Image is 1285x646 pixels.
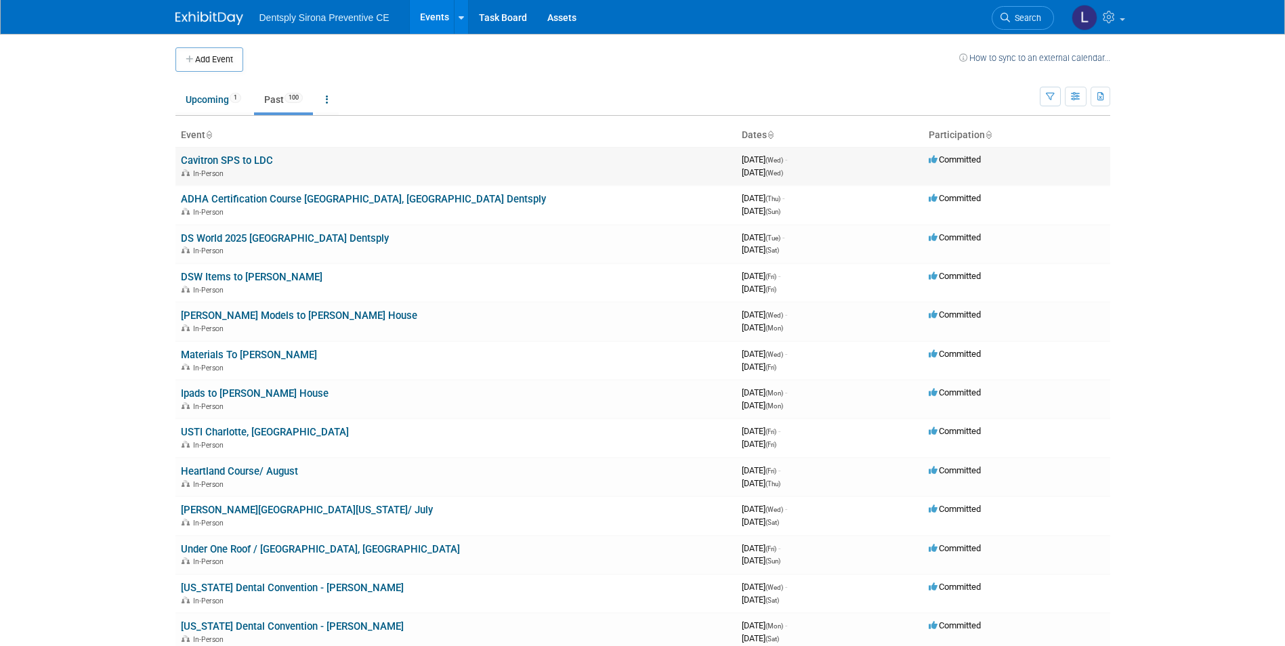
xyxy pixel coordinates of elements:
[765,324,783,332] span: (Mon)
[778,271,780,281] span: -
[742,193,784,203] span: [DATE]
[929,582,981,592] span: Committed
[181,426,349,438] a: USTI Charlotte, [GEOGRAPHIC_DATA]
[182,402,190,409] img: In-Person Event
[765,441,776,448] span: (Fri)
[182,597,190,603] img: In-Person Event
[929,504,981,514] span: Committed
[742,465,780,475] span: [DATE]
[742,271,780,281] span: [DATE]
[742,555,780,565] span: [DATE]
[785,620,787,630] span: -
[765,246,779,254] span: (Sat)
[742,582,787,592] span: [DATE]
[181,543,460,555] a: Under One Roof / [GEOGRAPHIC_DATA], [GEOGRAPHIC_DATA]
[742,426,780,436] span: [DATE]
[742,478,780,488] span: [DATE]
[765,545,776,553] span: (Fri)
[765,195,780,202] span: (Thu)
[742,620,787,630] span: [DATE]
[929,387,981,397] span: Committed
[193,597,228,605] span: In-Person
[175,12,243,25] img: ExhibitDay
[742,387,787,397] span: [DATE]
[765,480,780,488] span: (Thu)
[193,441,228,450] span: In-Person
[181,465,298,477] a: Heartland Course/ August
[182,635,190,642] img: In-Person Event
[182,169,190,176] img: In-Person Event
[742,167,783,177] span: [DATE]
[742,244,779,255] span: [DATE]
[182,364,190,370] img: In-Person Event
[929,232,981,242] span: Committed
[175,47,243,72] button: Add Event
[929,620,981,630] span: Committed
[193,246,228,255] span: In-Person
[742,284,776,294] span: [DATE]
[193,286,228,295] span: In-Person
[929,193,981,203] span: Committed
[181,620,404,632] a: [US_STATE] Dental Convention - [PERSON_NAME]
[181,387,329,400] a: Ipads to [PERSON_NAME] House
[182,246,190,253] img: In-Person Event
[985,129,992,140] a: Sort by Participation Type
[181,349,317,361] a: Materials To [PERSON_NAME]
[785,309,787,320] span: -
[742,322,783,332] span: [DATE]
[765,208,780,215] span: (Sun)
[742,309,787,320] span: [DATE]
[765,557,780,565] span: (Sun)
[992,6,1054,30] a: Search
[765,597,779,604] span: (Sat)
[193,169,228,178] span: In-Person
[785,582,787,592] span: -
[193,519,228,527] span: In-Person
[1072,5,1097,30] img: Lindsey Stutz
[193,364,228,372] span: In-Person
[742,206,780,216] span: [DATE]
[785,154,787,165] span: -
[929,426,981,436] span: Committed
[182,441,190,448] img: In-Person Event
[742,362,776,372] span: [DATE]
[785,387,787,397] span: -
[181,193,546,205] a: ADHA Certification Course [GEOGRAPHIC_DATA], [GEOGRAPHIC_DATA] Dentsply
[182,324,190,331] img: In-Person Event
[778,426,780,436] span: -
[182,208,190,215] img: In-Person Event
[742,595,779,605] span: [DATE]
[182,519,190,525] img: In-Person Event
[742,400,783,410] span: [DATE]
[193,208,228,217] span: In-Person
[181,232,389,244] a: DS World 2025 [GEOGRAPHIC_DATA] Dentsply
[205,129,212,140] a: Sort by Event Name
[742,154,787,165] span: [DATE]
[923,124,1110,147] th: Participation
[765,519,779,526] span: (Sat)
[929,309,981,320] span: Committed
[259,12,389,23] span: Dentsply Sirona Preventive CE
[765,156,783,164] span: (Wed)
[742,543,780,553] span: [DATE]
[193,324,228,333] span: In-Person
[182,286,190,293] img: In-Person Event
[782,193,784,203] span: -
[765,364,776,371] span: (Fri)
[765,622,783,630] span: (Mon)
[742,232,784,242] span: [DATE]
[742,349,787,359] span: [DATE]
[181,309,417,322] a: [PERSON_NAME] Models to [PERSON_NAME] House
[785,349,787,359] span: -
[181,271,322,283] a: DSW Items to [PERSON_NAME]
[785,504,787,514] span: -
[767,129,774,140] a: Sort by Start Date
[765,311,783,319] span: (Wed)
[929,271,981,281] span: Committed
[742,633,779,643] span: [DATE]
[765,286,776,293] span: (Fri)
[230,93,241,103] span: 1
[929,543,981,553] span: Committed
[193,557,228,566] span: In-Person
[929,465,981,475] span: Committed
